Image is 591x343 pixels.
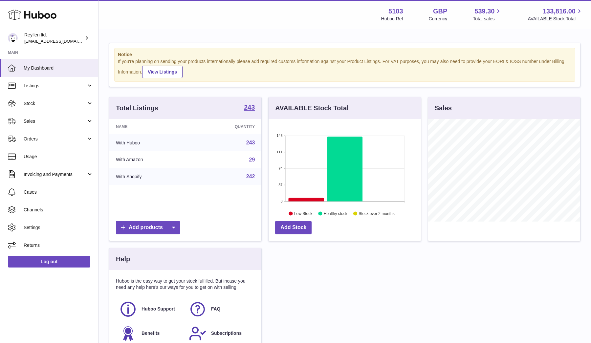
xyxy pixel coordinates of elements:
[279,166,283,170] text: 74
[24,83,86,89] span: Listings
[24,154,93,160] span: Usage
[24,189,93,195] span: Cases
[8,256,90,268] a: Log out
[244,104,255,111] strong: 243
[474,7,494,16] span: 539.30
[142,66,183,78] a: View Listings
[109,151,193,168] td: With Amazon
[118,52,572,58] strong: Notice
[142,306,175,312] span: Huboo Support
[276,150,282,154] text: 111
[193,119,262,134] th: Quantity
[116,104,158,113] h3: Total Listings
[116,221,180,234] a: Add products
[116,255,130,264] h3: Help
[24,207,93,213] span: Channels
[275,104,348,113] h3: AVAILABLE Stock Total
[246,174,255,179] a: 242
[8,33,18,43] img: reyllen@reyllen.com
[244,104,255,112] a: 243
[281,199,283,203] text: 0
[189,300,252,318] a: FAQ
[528,16,583,22] span: AVAILABLE Stock Total
[24,65,93,71] span: My Dashboard
[24,38,97,44] span: [EMAIL_ADDRESS][DOMAIN_NAME]
[433,7,447,16] strong: GBP
[142,330,160,336] span: Benefits
[24,242,93,248] span: Returns
[435,104,452,113] h3: Sales
[324,211,348,216] text: Healthy stock
[118,58,572,78] div: If you're planning on sending your products internationally please add required customs informati...
[24,225,93,231] span: Settings
[279,183,283,187] text: 37
[359,211,395,216] text: Stock over 2 months
[276,134,282,138] text: 148
[24,118,86,124] span: Sales
[109,134,193,151] td: With Huboo
[211,330,242,336] span: Subscriptions
[109,168,193,185] td: With Shopify
[189,325,252,342] a: Subscriptions
[381,16,403,22] div: Huboo Ref
[211,306,221,312] span: FAQ
[246,140,255,145] a: 243
[543,7,576,16] span: 133,816.00
[119,325,182,342] a: Benefits
[275,221,312,234] a: Add Stock
[294,211,313,216] text: Low Stock
[116,278,255,290] p: Huboo is the easy way to get your stock fulfilled. But incase you need any help here's our ways f...
[528,7,583,22] a: 133,816.00 AVAILABLE Stock Total
[473,7,502,22] a: 539.30 Total sales
[24,32,83,44] div: Reyllen ltd.
[119,300,182,318] a: Huboo Support
[473,16,502,22] span: Total sales
[24,136,86,142] span: Orders
[388,7,403,16] strong: 5103
[109,119,193,134] th: Name
[24,171,86,178] span: Invoicing and Payments
[429,16,448,22] div: Currency
[249,157,255,162] a: 29
[24,100,86,107] span: Stock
